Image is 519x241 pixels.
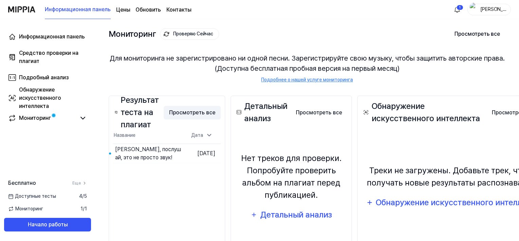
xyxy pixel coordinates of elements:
[45,0,111,19] a: Информационная панель
[259,208,332,221] div: Детальный анализ
[470,3,478,16] img: Профиль
[164,31,169,37] img: значок мониторинга
[109,45,505,92] div: Для мониторинга не зарегистрировано ни одной песни. Зарегистрируйте свою музыку, чтобы защитить а...
[457,5,463,10] div: 1
[4,29,91,45] a: Информационная панель
[183,144,221,163] td: [DATE]
[113,127,183,144] th: Название
[109,28,219,40] div: Мониторинг
[164,106,221,119] button: Просмотреть все
[4,69,91,86] a: Подробный анализ
[80,205,87,212] span: 1 / 1
[290,106,347,119] button: Просмотреть все
[19,114,51,122] div: Мониторинг
[136,6,161,14] a: Обновить
[189,130,215,141] div: Дата
[261,76,353,83] a: Подробнее о нашей услуге мониторинга
[166,6,191,14] a: Контакты
[246,207,336,223] button: Детальный анализ
[19,33,85,41] div: Информационная панель
[164,106,221,119] a: Просмотреть все
[19,49,87,65] div: Средство проверки на плагиат
[8,205,43,212] span: Мониторинг
[235,152,347,201] div: Нет треков для проверки. Попробуйте проверить альбом на плагиат перед публикацией.
[467,4,511,15] button: Профиль[PERSON_NAME]
[452,4,463,15] button: Аллин1
[8,193,56,200] span: Доступные тесты
[72,180,87,186] a: Еще
[19,86,87,110] div: Обнаружение искусственного интеллекта
[19,74,69,82] div: Подробный анализ
[8,179,36,187] span: Бесплатно
[290,106,347,119] a: Просмотреть все
[160,28,219,40] button: Проверяю Сейчас
[235,100,290,125] div: Детальный анализ
[4,218,91,231] button: Начало работы
[480,5,506,13] div: [PERSON_NAME]
[362,100,486,125] div: Обнаружение искусственного интеллекта
[8,114,76,122] a: Мониторинг
[116,6,130,14] a: Цены
[449,27,505,41] button: Просмотреть все
[113,94,164,131] div: Результат теста на плагиат
[4,49,91,65] a: Средство проверки на плагиат
[4,90,91,106] a: Обнаружение искусственного интеллекта
[115,145,183,162] div: [PERSON_NAME], послушай, это не просто звук!
[79,193,87,200] span: 4 / 5
[453,5,461,14] img: Аллин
